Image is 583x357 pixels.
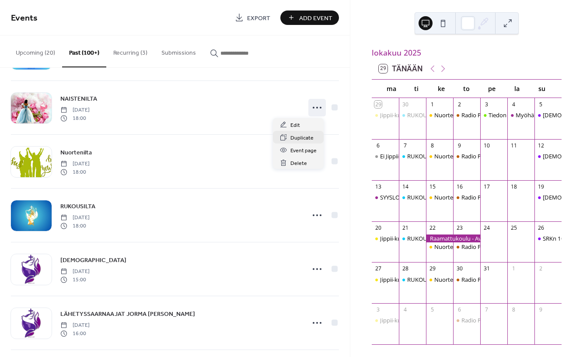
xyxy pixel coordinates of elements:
[290,133,314,143] span: Duplicate
[401,306,409,314] div: 4
[407,276,442,283] div: RUKOUSILTA
[374,142,382,149] div: 6
[461,111,581,119] div: Radio Patmos -> Herätyksen [PERSON_NAME]
[374,306,382,314] div: 3
[372,152,399,160] div: Ei Jippii-harkkoja!
[62,35,106,67] button: Past (100+)
[453,152,480,160] div: Radio Patmos -> Herätyksen Tuli
[399,152,426,160] div: RUKOUSILTA
[372,234,399,242] div: Jippii-kuoroharkat Vapiksella
[510,101,517,108] div: 4
[489,111,566,119] div: Tiedon avain -raamattutunnit
[483,183,490,190] div: 17
[483,224,490,231] div: 24
[247,14,270,23] span: Export
[372,316,399,324] div: Jippii-kuoroharkat Vapiksella
[534,111,562,119] div: JUMALANPALVELUS
[407,152,442,160] div: RUKOUSILTA
[510,224,517,231] div: 25
[538,265,545,273] div: 2
[11,10,38,27] span: Events
[480,111,507,119] div: Tiedon avain -raamattutunnit
[399,193,426,201] div: RUKOUSILTA
[456,183,463,190] div: 16
[60,256,126,265] span: [DEMOGRAPHIC_DATA]
[380,316,454,324] div: Jippii-kuoroharkat Vapiksella
[374,183,382,190] div: 13
[154,35,203,66] button: Submissions
[434,152,464,160] div: Nuortenilta
[372,111,399,119] div: Jippii-kuoroharkat Vapiksella
[106,35,154,66] button: Recurring (3)
[60,201,95,211] a: RUKOUSILTA
[461,152,581,160] div: Radio Patmos -> Herätyksen [PERSON_NAME]
[399,111,426,119] div: RUKOUSILTA
[228,10,277,25] a: Export
[60,148,92,157] span: Nuortenilta
[538,101,545,108] div: 5
[372,193,399,201] div: SYYSLOMA, ei Jippii-harkkoja!
[380,276,454,283] div: Jippii-kuoroharkat Vapiksella
[380,111,454,119] div: Jippii-kuoroharkat Vapiksella
[461,276,581,283] div: Radio Patmos -> Herätyksen [PERSON_NAME]
[379,80,404,98] div: ma
[290,159,307,168] span: Delete
[372,47,562,58] div: lokakuu 2025
[510,306,517,314] div: 8
[60,160,90,168] span: [DATE]
[453,111,480,119] div: Radio Patmos -> Herätyksen Tuli
[456,142,463,149] div: 9
[461,316,581,324] div: Radio Patmos -> Herätyksen [PERSON_NAME]
[429,101,436,108] div: 1
[426,276,453,283] div: Nuortenilta
[483,265,490,273] div: 31
[453,276,480,283] div: Radio Patmos -> Herätyksen Tuli
[434,276,464,283] div: Nuortenilta
[60,268,90,276] span: [DATE]
[407,111,442,119] div: RUKOUSILTA
[483,101,490,108] div: 3
[534,152,562,160] div: JUMALANPALVELUS
[429,183,436,190] div: 15
[483,142,490,149] div: 10
[456,265,463,273] div: 30
[534,234,562,242] div: SRKn 10-VUOTISJUHLAJUMALANPALVELUS
[399,234,426,242] div: RUKOUSILTA
[290,121,300,130] span: Edit
[374,224,382,231] div: 20
[401,224,409,231] div: 21
[538,142,545,149] div: 12
[60,329,90,337] span: 16:00
[461,243,581,251] div: Radio Patmos -> Herätyksen [PERSON_NAME]
[401,265,409,273] div: 28
[60,309,195,319] a: LÄHETYSSAARNAAJAT JORMA [PERSON_NAME]
[538,183,545,190] div: 19
[461,193,581,201] div: Radio Patmos -> Herätyksen [PERSON_NAME]
[60,94,97,104] span: NAISTENILTA
[380,234,454,242] div: Jippii-kuoroharkat Vapiksella
[426,234,480,242] div: Raamattukoulu - Avoimet ovet
[429,265,436,273] div: 29
[426,111,453,119] div: Nuortenilta
[429,80,454,98] div: ke
[60,310,195,319] span: LÄHETYSSAARNAAJAT JORMA [PERSON_NAME]
[60,222,90,230] span: 18:00
[380,152,424,160] div: Ei Jippii-harkkoja!
[401,101,409,108] div: 30
[453,243,480,251] div: Radio Patmos -> Herätyksen Tuli
[374,101,382,108] div: 29
[456,224,463,231] div: 23
[453,316,480,324] div: Radio Patmos -> Herätyksen Tuli
[429,142,436,149] div: 8
[507,111,534,119] div: Myöhäisillan rukous
[60,214,90,222] span: [DATE]
[407,234,442,242] div: RUKOUSILTA
[456,101,463,108] div: 2
[374,265,382,273] div: 27
[60,322,90,329] span: [DATE]
[60,276,90,283] span: 15:00
[280,10,339,25] button: Add Event
[60,168,90,176] span: 18:00
[429,224,436,231] div: 22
